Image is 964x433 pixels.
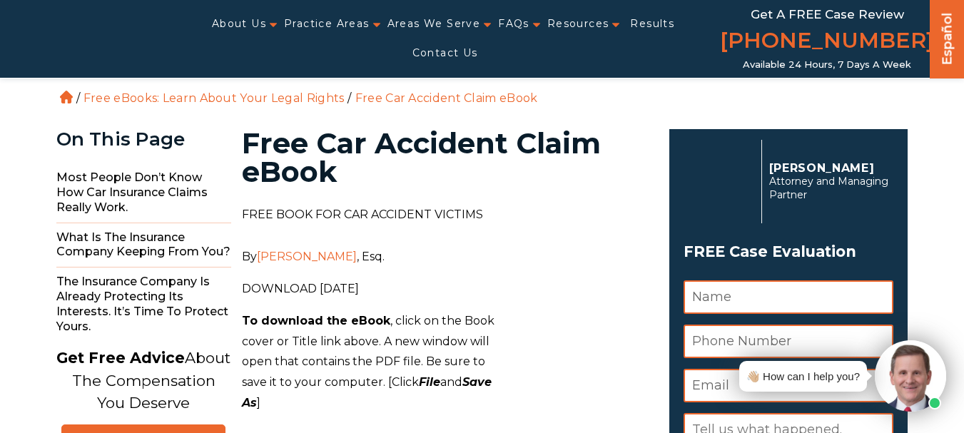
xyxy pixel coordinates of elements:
p: , click on the Book cover or Title link above. A new window will open that contains the PDF file.... [242,311,653,414]
p: [PERSON_NAME] [769,161,894,175]
a: [PHONE_NUMBER] [720,25,934,59]
a: Areas We Serve [387,9,481,39]
a: Home [60,91,73,103]
a: Practice Areas [284,9,370,39]
p: DOWNLOAD [DATE] [242,279,653,300]
span: Available 24 Hours, 7 Days a Week [743,59,911,71]
a: [PERSON_NAME] [257,250,357,263]
img: Intaker widget Avatar [875,340,946,412]
li: Free Car Accident Claim eBook [352,91,542,105]
h1: Free Car Accident Claim eBook [242,129,653,186]
span: Get a FREE Case Review [751,7,904,21]
span: Most People Don’t Know How Car Insurance Claims Really Work. [56,163,231,223]
input: Phone Number [684,325,893,358]
a: Contact Us [412,39,478,68]
div: On This Page [56,129,231,150]
a: Free eBooks: Learn About Your Legal Rights [83,91,345,105]
span: What Is the Insurance Company Keeping From You? [56,223,231,268]
a: FAQs [498,9,529,39]
strong: To download the eBook [242,314,390,327]
p: By , Esq. [242,247,653,268]
a: Results [630,9,674,39]
img: Herbert Auger [684,146,754,217]
img: Auger & Auger Accident and Injury Lawyers Logo [9,27,166,51]
span: The Insurance Company Is Already Protecting Its Interests. It’s Time to Protect Yours. [56,268,231,341]
em: File [419,375,440,389]
span: FREE Case Evaluation [684,238,893,265]
p: FREE BOOK FOR CAR ACCIDENT VICTIMS [242,205,653,225]
strong: Get Free Advice [56,349,185,367]
span: Attorney and Managing Partner [769,175,894,202]
a: Resources [547,9,609,39]
em: Save As [242,375,492,409]
a: About Us [212,9,266,39]
p: About The Compensation You Deserve [56,347,230,414]
img: 9 Things [515,205,652,387]
div: 👋🏼 How can I help you? [746,367,860,386]
input: Email [684,369,893,402]
input: Name [684,280,893,314]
